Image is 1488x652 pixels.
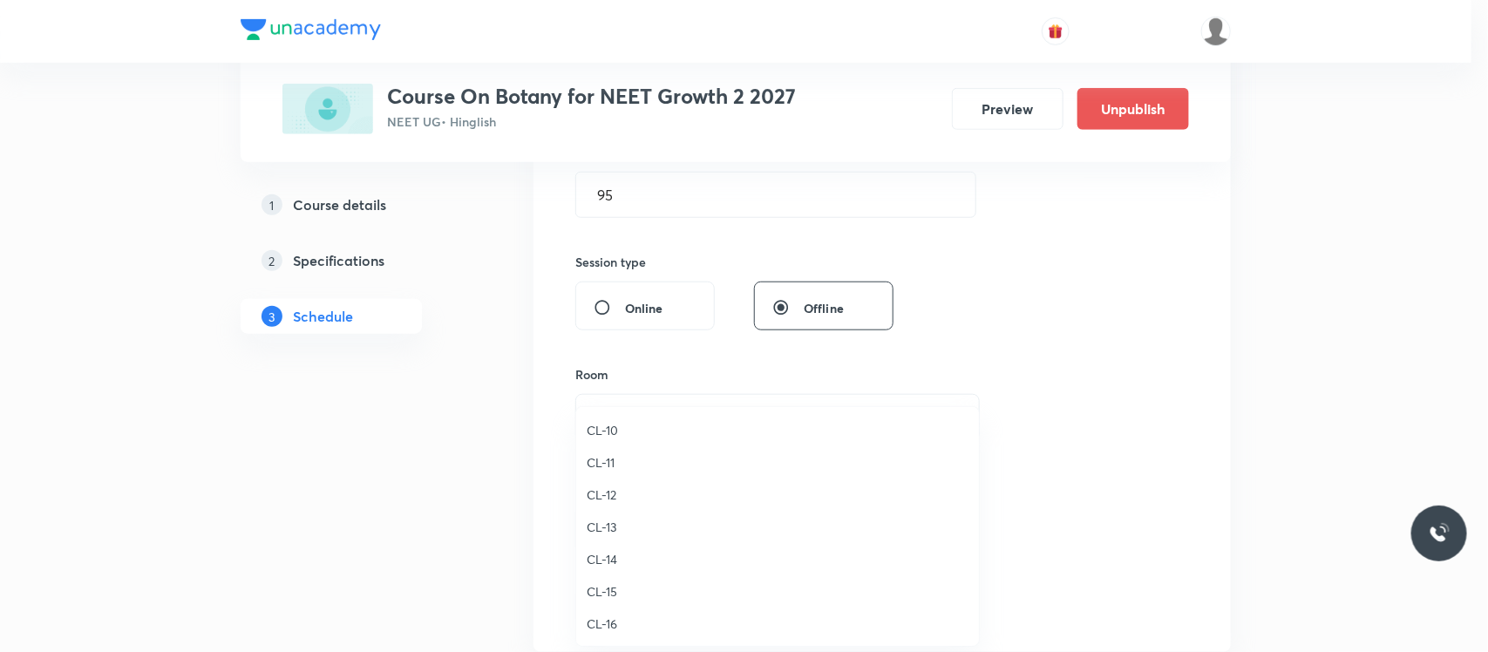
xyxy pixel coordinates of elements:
span: CL-12 [587,486,968,504]
span: CL-15 [587,582,968,601]
span: CL-11 [587,453,968,472]
span: CL-16 [587,615,968,633]
span: CL-13 [587,518,968,536]
span: CL-14 [587,550,968,568]
span: CL-10 [587,421,968,439]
